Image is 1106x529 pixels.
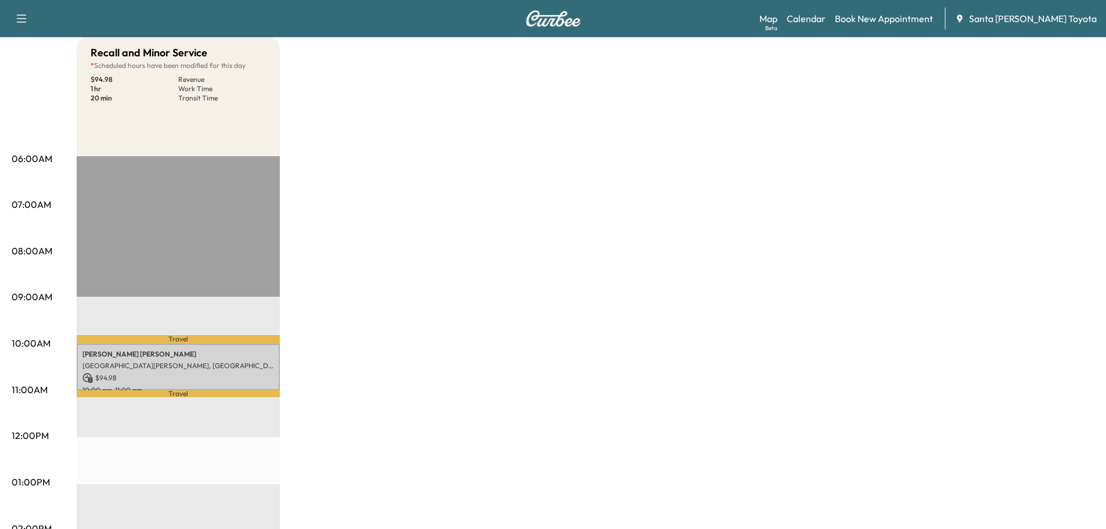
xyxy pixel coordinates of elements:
a: Book New Appointment [835,12,933,26]
p: Travel [77,335,280,344]
p: 08:00AM [12,244,52,258]
p: [GEOGRAPHIC_DATA][PERSON_NAME], [GEOGRAPHIC_DATA] [82,361,274,370]
p: 12:00PM [12,429,49,442]
div: Beta [765,24,777,33]
p: 10:00 am - 11:00 am [82,386,274,395]
a: Calendar [787,12,826,26]
p: $ 94.98 [82,373,274,383]
a: MapBeta [759,12,777,26]
span: Santa [PERSON_NAME] Toyota [969,12,1097,26]
p: [PERSON_NAME] [PERSON_NAME] [82,350,274,359]
p: Revenue [178,75,266,84]
img: Curbee Logo [525,10,581,27]
p: 09:00AM [12,290,52,304]
p: 10:00AM [12,336,51,350]
p: Transit Time [178,93,266,103]
p: 01:00PM [12,475,50,489]
h5: Recall and Minor Service [91,45,207,61]
p: Travel [77,390,280,397]
p: 1 hr [91,84,178,93]
p: Scheduled hours have been modified for this day [91,61,266,70]
p: 06:00AM [12,152,52,165]
p: 20 min [91,93,178,103]
p: Work Time [178,84,266,93]
p: 07:00AM [12,197,51,211]
p: 11:00AM [12,383,48,397]
p: $ 94.98 [91,75,178,84]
